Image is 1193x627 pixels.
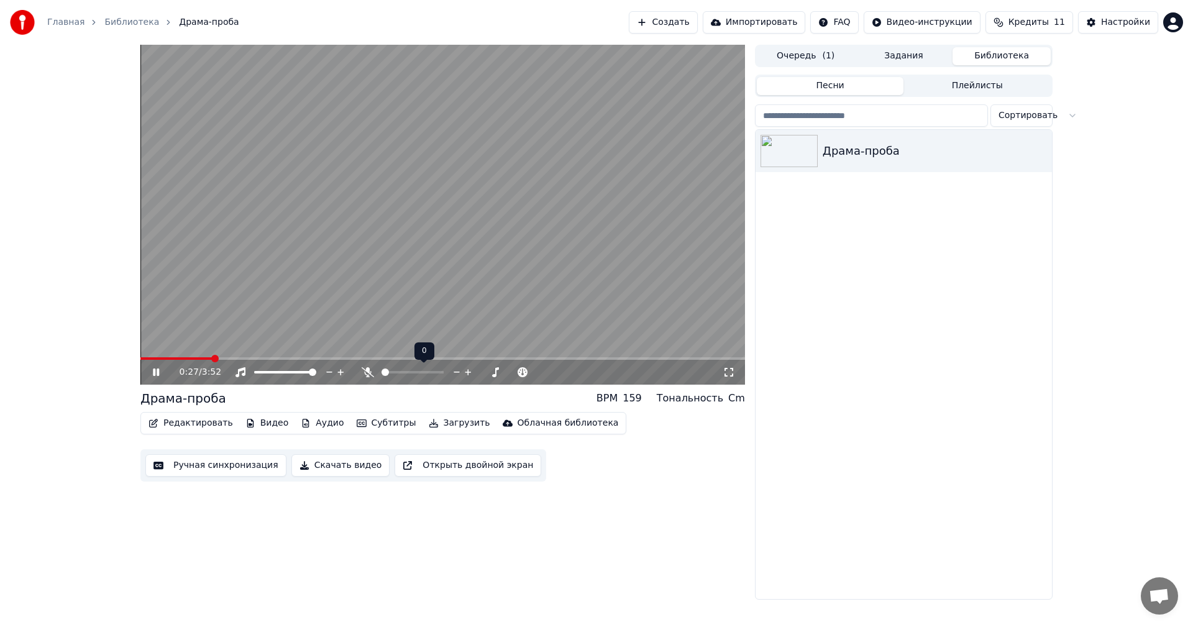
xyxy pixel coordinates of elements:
[1008,16,1049,29] span: Кредиты
[144,414,238,432] button: Редактировать
[596,391,618,406] div: BPM
[202,366,221,378] span: 3:52
[395,454,541,477] button: Открыть двойной экран
[953,47,1051,65] button: Библиотека
[145,454,286,477] button: Ручная синхронизация
[180,366,199,378] span: 0:27
[728,391,745,406] div: Cm
[47,16,239,29] nav: breadcrumb
[414,342,434,360] div: 0
[903,77,1051,95] button: Плейлисты
[352,414,421,432] button: Субтитры
[757,47,855,65] button: Очередь
[1054,16,1065,29] span: 11
[47,16,85,29] a: Главная
[810,11,858,34] button: FAQ
[1078,11,1158,34] button: Настройки
[518,417,619,429] div: Облачная библиотека
[240,414,294,432] button: Видео
[180,366,209,378] div: /
[657,391,723,406] div: Тональность
[629,11,697,34] button: Создать
[140,390,226,407] div: Драма-проба
[985,11,1073,34] button: Кредиты11
[623,391,642,406] div: 159
[1101,16,1150,29] div: Настройки
[1141,577,1178,615] a: Открытый чат
[855,47,953,65] button: Задания
[10,10,35,35] img: youka
[757,77,904,95] button: Песни
[999,109,1058,122] span: Сортировать
[864,11,980,34] button: Видео-инструкции
[291,454,390,477] button: Скачать видео
[822,50,834,62] span: ( 1 )
[104,16,159,29] a: Библиотека
[823,142,1047,160] div: Драма-проба
[703,11,806,34] button: Импортировать
[179,16,239,29] span: Драма-проба
[424,414,495,432] button: Загрузить
[296,414,349,432] button: Аудио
